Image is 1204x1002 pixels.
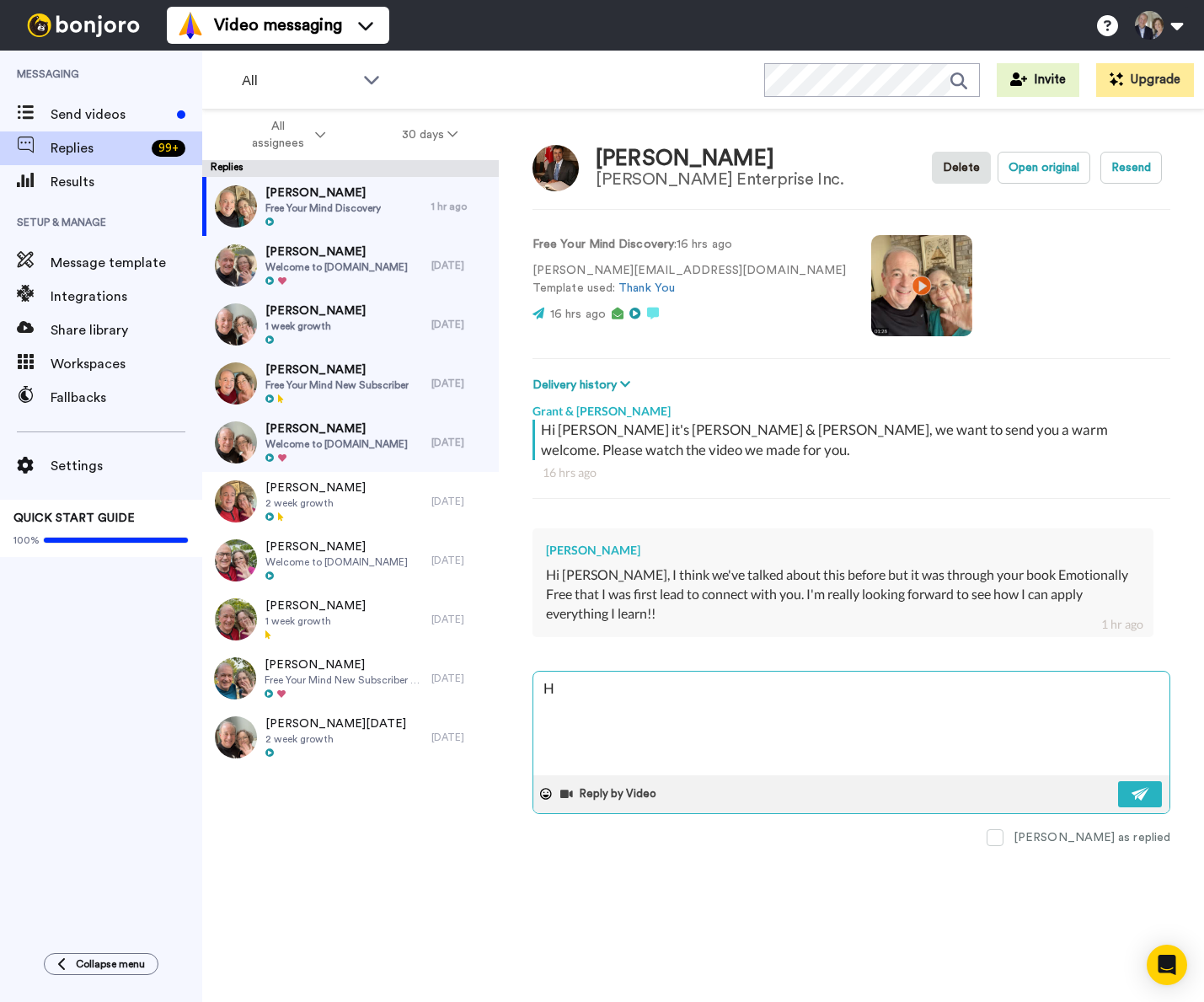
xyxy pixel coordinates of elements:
[1147,945,1187,985] div: Open Intercom Messenger
[214,657,256,699] img: 7dee9b73-e32c-4ee4-a35a-cd25ffd18f9d-thumb.jpg
[265,496,366,510] span: 2 week growth
[532,238,674,250] strong: Free Your Mind Discovery
[202,472,499,531] a: [PERSON_NAME]2 week growth[DATE]
[202,354,499,413] a: [PERSON_NAME]Free Your Mind New Subscriber[DATE]
[202,590,499,649] a: [PERSON_NAME]1 week growth[DATE]
[44,953,158,975] button: Collapse menu
[1100,152,1162,184] button: Resend
[532,394,1170,420] div: Grant & [PERSON_NAME]
[265,715,406,732] span: [PERSON_NAME][DATE]
[51,320,202,340] span: Share library
[265,244,408,260] span: [PERSON_NAME]
[265,673,423,687] span: Free Your Mind New Subscriber Growth
[13,512,135,524] span: QUICK START GUIDE
[532,236,846,254] p: : 16 hrs ago
[431,436,490,449] div: [DATE]
[265,539,408,555] span: [PERSON_NAME]
[265,555,408,569] span: Welcome to [DOMAIN_NAME]
[51,456,202,476] span: Settings
[202,531,499,590] a: [PERSON_NAME]Welcome to [DOMAIN_NAME][DATE]
[215,598,257,640] img: 993fecc0-8ef1-469e-8951-3f29546a9450-thumb.jpg
[431,613,490,626] div: [DATE]
[364,120,496,150] button: 30 days
[1132,787,1150,801] img: send-white.svg
[265,319,366,333] span: 1 week growth
[265,732,406,746] span: 2 week growth
[932,152,991,184] button: Delete
[543,464,1160,481] div: 16 hrs ago
[215,303,257,346] img: 11acb9e6-415f-4e6b-a9d2-b2776f755deb-thumb.jpg
[1014,829,1170,846] div: [PERSON_NAME] as replied
[550,308,606,320] span: 16 hrs ago
[242,71,355,91] span: All
[431,731,490,744] div: [DATE]
[13,533,40,547] span: 100%
[596,170,843,189] div: [PERSON_NAME] Enterprise Inc.
[265,656,423,673] span: [PERSON_NAME]
[546,542,1140,559] div: [PERSON_NAME]
[618,282,675,294] a: Thank You
[51,287,202,307] span: Integrations
[541,420,1166,460] div: Hi [PERSON_NAME] it's [PERSON_NAME] & [PERSON_NAME], we want to send you a warm welcome. Please w...
[215,480,257,522] img: bb6a3883-fa3c-440e-aa77-f3ebf58ce9c8-thumb.jpg
[51,172,202,192] span: Results
[215,716,257,758] img: 9b142ffa-77d8-4635-917f-fd5792ac2218-thumb.jpg
[533,672,1169,775] textarea: H
[265,260,408,274] span: Welcome to [DOMAIN_NAME]
[265,421,408,437] span: [PERSON_NAME]
[215,244,257,287] img: cbc30ce3-2754-4981-b2fe-469035c81008-thumb.jpg
[243,118,312,152] span: All assignees
[265,185,381,201] span: [PERSON_NAME]
[431,672,490,685] div: [DATE]
[532,376,635,394] button: Delivery history
[202,649,499,708] a: [PERSON_NAME]Free Your Mind New Subscriber Growth[DATE]
[202,160,499,177] div: Replies
[202,708,499,767] a: [PERSON_NAME][DATE]2 week growth[DATE]
[997,63,1079,97] button: Invite
[265,362,409,378] span: [PERSON_NAME]
[1101,616,1143,633] div: 1 hr ago
[202,177,499,236] a: [PERSON_NAME]Free Your Mind Discovery1 hr ago
[1096,63,1194,97] button: Upgrade
[431,554,490,567] div: [DATE]
[215,421,257,463] img: 0c50a3f4-888b-4e91-bd41-c6d7debd1e28-thumb.jpg
[559,781,661,806] button: Reply by Video
[215,539,257,581] img: 88542f1b-58ce-406c-8add-5636733e7c54-thumb.jpg
[51,354,202,374] span: Workspaces
[265,597,366,614] span: [PERSON_NAME]
[202,236,499,295] a: [PERSON_NAME]Welcome to [DOMAIN_NAME][DATE]
[51,253,202,273] span: Message template
[265,437,408,451] span: Welcome to [DOMAIN_NAME]
[532,145,579,191] img: Image of Keith Martin
[532,262,846,297] p: [PERSON_NAME][EMAIL_ADDRESS][DOMAIN_NAME] Template used:
[51,388,202,408] span: Fallbacks
[215,362,257,405] img: cb74e0b3-9a19-42c1-a171-9ef6f5b96cda-thumb.jpg
[177,12,204,39] img: vm-color.svg
[998,152,1090,184] button: Open original
[214,13,342,37] span: Video messaging
[431,377,490,390] div: [DATE]
[265,480,366,496] span: [PERSON_NAME]
[265,201,381,215] span: Free Your Mind Discovery
[431,318,490,331] div: [DATE]
[431,495,490,508] div: [DATE]
[546,565,1140,624] div: Hi [PERSON_NAME], I think we've talked about this before but it was through your book Emotionally...
[431,259,490,272] div: [DATE]
[265,614,366,628] span: 1 week growth
[152,140,185,157] div: 99 +
[265,303,366,319] span: [PERSON_NAME]
[596,147,843,171] div: [PERSON_NAME]
[51,138,145,158] span: Replies
[76,957,145,971] span: Collapse menu
[202,295,499,354] a: [PERSON_NAME]1 week growth[DATE]
[431,200,490,213] div: 1 hr ago
[206,111,364,158] button: All assignees
[265,378,409,392] span: Free Your Mind New Subscriber
[20,13,147,37] img: bj-logo-header-white.svg
[215,185,257,228] img: bb1fe169-3c37-4184-8dc1-c2d535d06e99-thumb.jpg
[202,413,499,472] a: [PERSON_NAME]Welcome to [DOMAIN_NAME][DATE]
[51,104,170,125] span: Send videos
